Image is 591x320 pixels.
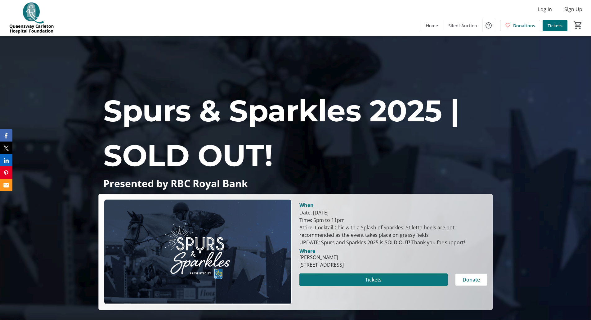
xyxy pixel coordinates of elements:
span: Log In [538,6,552,13]
a: Tickets [543,20,567,31]
span: Donate [463,276,480,283]
div: [STREET_ADDRESS] [299,261,344,268]
button: Donate [455,273,487,286]
span: Tickets [365,276,382,283]
div: Date: [DATE] Time: 5pm to 11pm Attire: Cocktail Chic with a Splash of Sparkles! Stiletto heels ar... [299,209,487,246]
span: Silent Auction [448,22,477,29]
a: Home [421,20,443,31]
p: Presented by RBC Royal Bank [103,178,487,189]
button: Cart [572,20,584,31]
button: Help [482,19,495,32]
button: Log In [533,4,557,14]
img: Campaign CTA Media Photo [104,199,292,305]
span: Home [426,22,438,29]
a: Donations [500,20,540,31]
button: Tickets [299,273,448,286]
span: Tickets [548,22,562,29]
span: Donations [513,22,535,29]
img: QCH Foundation's Logo [4,2,59,34]
span: Spurs & Sparkles 2025 | SOLD OUT! [103,92,459,174]
div: When [299,201,314,209]
div: [PERSON_NAME] [299,254,344,261]
div: Where [299,249,315,254]
span: Sign Up [564,6,582,13]
a: Silent Auction [443,20,482,31]
button: Sign Up [559,4,587,14]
